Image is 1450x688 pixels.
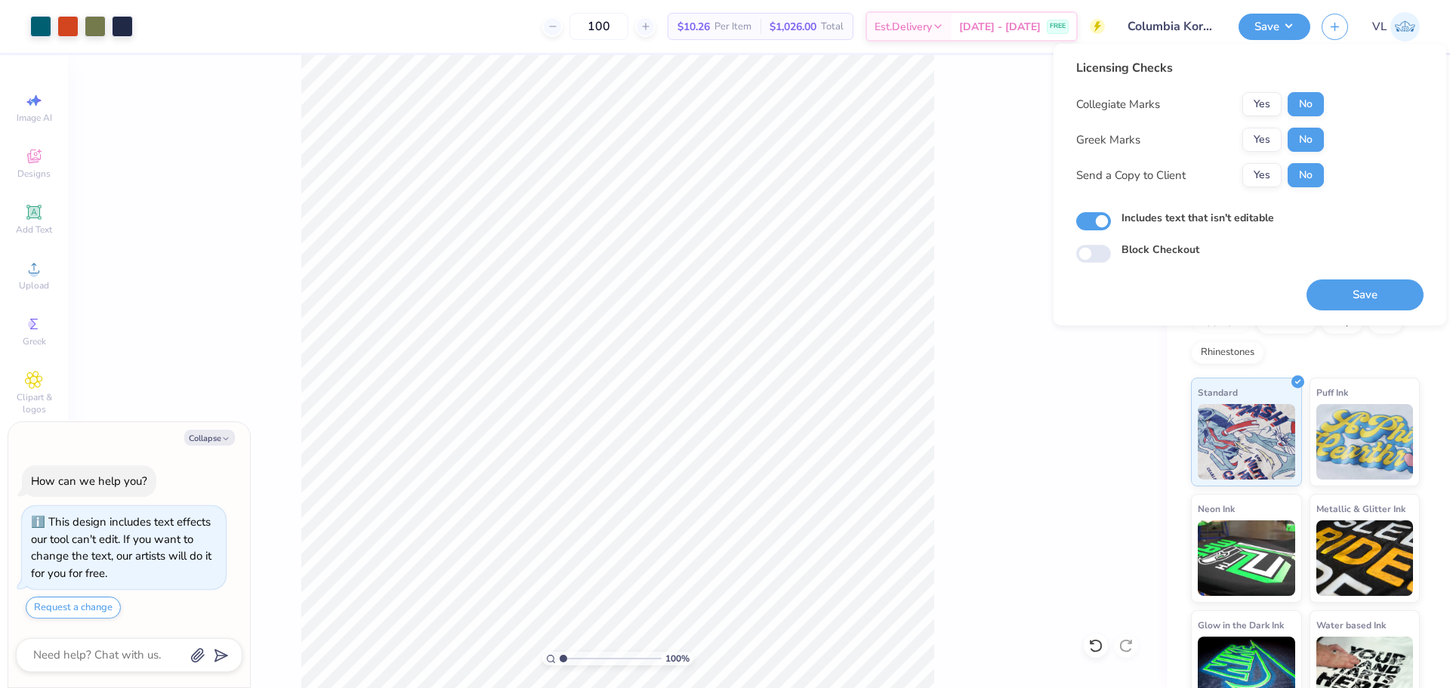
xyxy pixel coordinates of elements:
button: No [1288,128,1324,152]
button: Collapse [184,430,235,446]
button: Yes [1242,128,1282,152]
span: Upload [19,279,49,292]
span: Image AI [17,112,52,124]
span: Designs [17,168,51,180]
img: Standard [1198,404,1295,480]
div: How can we help you? [31,474,147,489]
span: $10.26 [677,19,710,35]
div: Send a Copy to Client [1076,167,1186,184]
span: Total [821,19,844,35]
button: Request a change [26,597,121,619]
span: Neon Ink [1198,501,1235,517]
img: Neon Ink [1198,520,1295,596]
span: VL [1372,18,1387,35]
span: [DATE] - [DATE] [959,19,1041,35]
img: Metallic & Glitter Ink [1316,520,1414,596]
a: VL [1372,12,1420,42]
span: Puff Ink [1316,384,1348,400]
span: Greek [23,335,46,347]
span: Per Item [714,19,751,35]
span: Glow in the Dark Ink [1198,617,1284,633]
input: Untitled Design [1116,11,1227,42]
span: FREE [1050,21,1066,32]
input: – – [569,13,628,40]
button: No [1288,163,1324,187]
button: Save [1239,14,1310,40]
span: Metallic & Glitter Ink [1316,501,1405,517]
span: Add Text [16,224,52,236]
label: Block Checkout [1121,242,1199,258]
img: Vincent Lloyd Laurel [1390,12,1420,42]
span: Standard [1198,384,1238,400]
span: Water based Ink [1316,617,1386,633]
button: No [1288,92,1324,116]
img: Puff Ink [1316,404,1414,480]
span: Clipart & logos [8,391,60,415]
button: Yes [1242,163,1282,187]
span: 100 % [665,652,690,665]
div: Collegiate Marks [1076,96,1160,113]
div: Rhinestones [1191,341,1264,364]
button: Yes [1242,92,1282,116]
label: Includes text that isn't editable [1121,210,1274,226]
div: Greek Marks [1076,131,1140,149]
div: This design includes text effects our tool can't edit. If you want to change the text, our artist... [31,514,211,581]
button: Save [1307,279,1424,310]
span: $1,026.00 [770,19,816,35]
span: Est. Delivery [875,19,932,35]
div: Licensing Checks [1076,59,1324,77]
